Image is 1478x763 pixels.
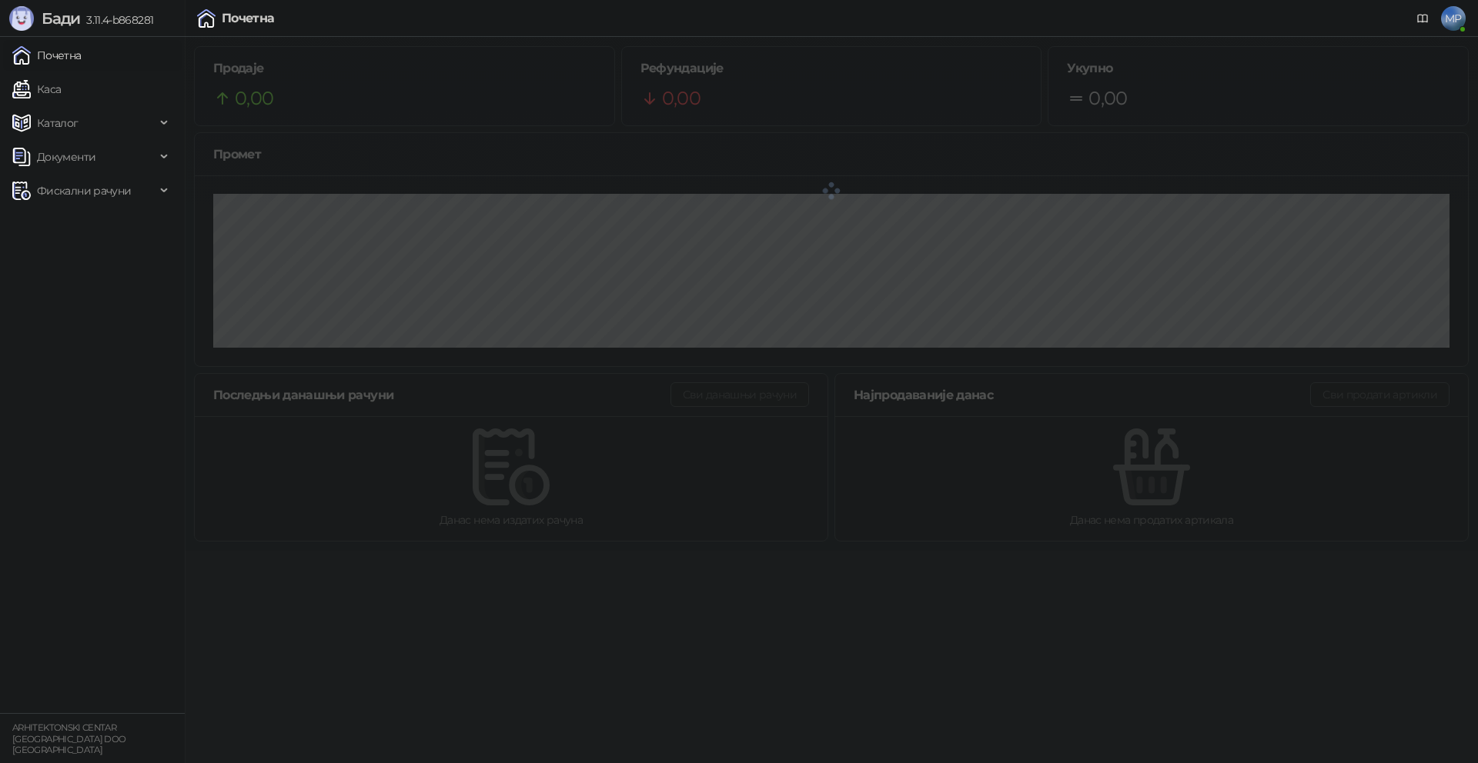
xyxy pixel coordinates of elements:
span: Бади [42,9,80,28]
img: Logo [9,6,34,31]
span: MP [1441,6,1466,31]
a: Каса [12,74,61,105]
div: Почетна [222,12,275,25]
span: Документи [37,142,95,172]
span: Фискални рачуни [37,175,131,206]
span: 3.11.4-b868281 [80,13,153,27]
span: Каталог [37,108,79,138]
small: ARHITEKTONSKI CENTAR [GEOGRAPHIC_DATA] DOO [GEOGRAPHIC_DATA] [12,722,126,755]
a: Почетна [12,40,82,71]
a: Документација [1410,6,1435,31]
